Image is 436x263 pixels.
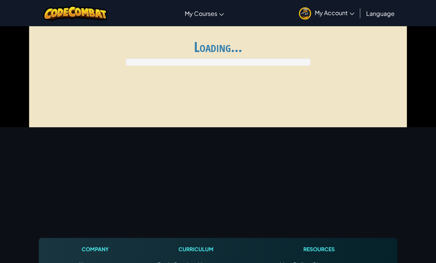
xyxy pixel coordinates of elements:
h1: Loading... [34,39,402,55]
h1: Curriculum [157,245,235,253]
h1: Resources [280,245,358,253]
span: Language [366,10,395,17]
img: avatar [299,7,311,20]
a: My Account [295,1,358,25]
a: My Courses [181,3,228,23]
h1: Company [78,245,112,253]
span: My Courses [185,10,217,17]
a: Language [362,3,398,23]
span: My Account [315,9,354,17]
img: CodeCombat logo [43,6,108,21]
